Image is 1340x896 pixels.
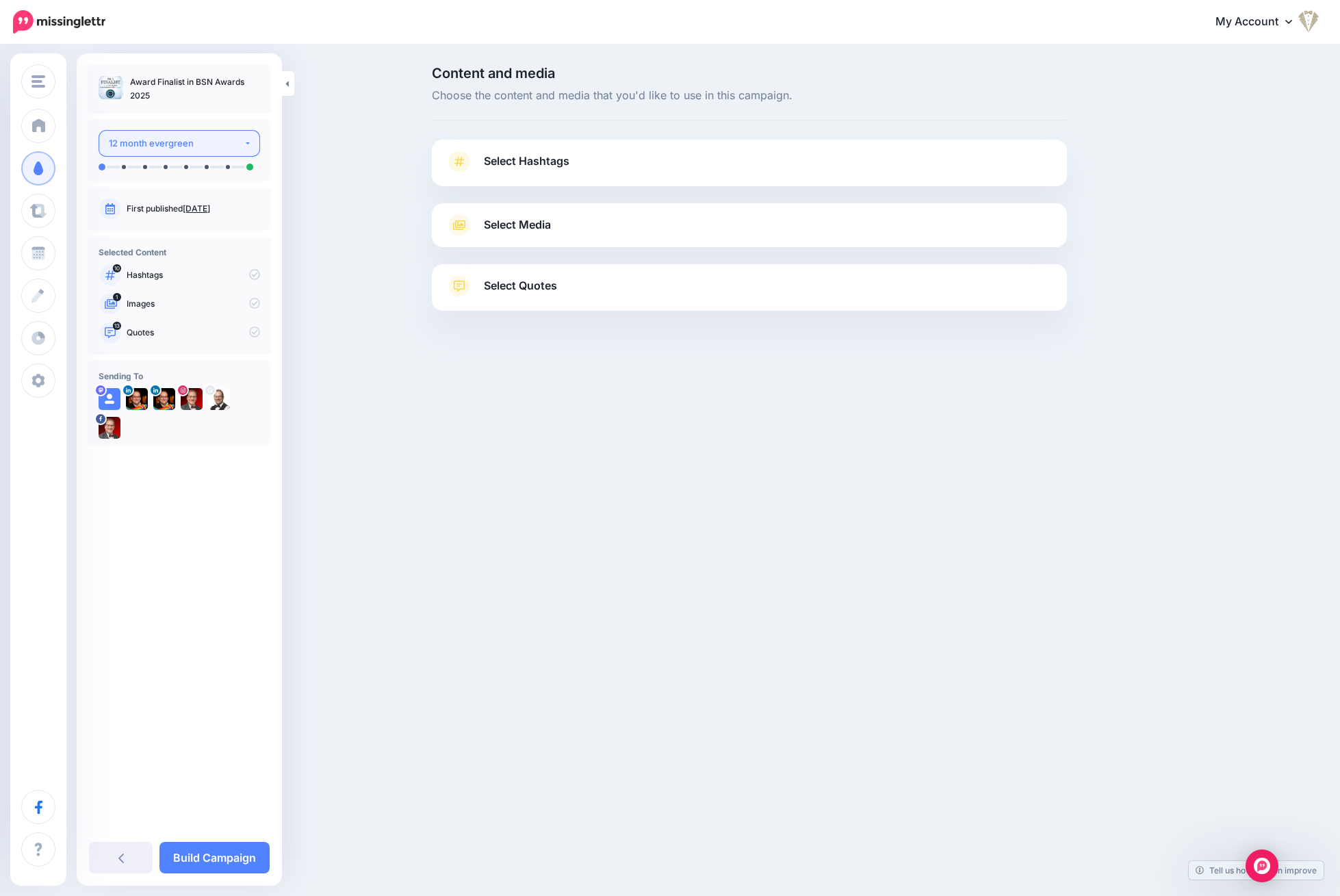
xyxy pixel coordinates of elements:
[113,293,121,301] span: 1
[13,10,105,34] img: Missinglettr
[31,75,45,88] img: menu.png
[446,151,1053,186] a: Select Hashtags
[181,388,203,410] img: 307420560_3213910148925171_8110774413433011461_n-bsa138836.jpg
[153,388,175,410] img: 1718233506579-80238.png
[432,87,1067,105] span: Choose the content and media that you'd like to use in this campaign.
[130,75,260,103] p: Award Finalist in BSN Awards 2025
[126,388,148,410] img: 1718233506579-80238.png
[484,277,557,295] span: Select Quotes
[99,130,260,157] button: 12 month evergreen
[99,75,123,100] img: 62783b9a646785fef1d2ee45ab42a8bb_thumb.jpg
[109,136,244,151] div: 12 month evergreen
[183,203,210,214] a: [DATE]
[208,388,230,410] img: ACg8ocJwVoX-yAG7u1RTniRa5JLPVRJbYNwsLo2a8TG1s4kNZQs96-c-80236.png
[1202,5,1319,39] a: My Account
[446,214,1053,236] a: Select Media
[127,327,260,339] p: Quotes
[99,247,260,257] h4: Selected Content
[127,203,260,215] p: First published
[99,388,120,410] img: user_default_image.png
[484,216,551,234] span: Select Media
[1189,861,1324,880] a: Tell us how we can improve
[1246,849,1278,882] div: Open Intercom Messenger
[432,66,1067,80] span: Content and media
[99,417,120,439] img: 275428711_377541357708116_1637936994233307243_n-bsa138835.jpg
[113,264,121,272] span: 10
[99,371,260,381] h4: Sending To
[446,275,1053,311] a: Select Quotes
[127,269,260,281] p: Hashtags
[484,152,569,170] span: Select Hashtags
[113,322,121,330] span: 13
[127,298,260,310] p: Images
